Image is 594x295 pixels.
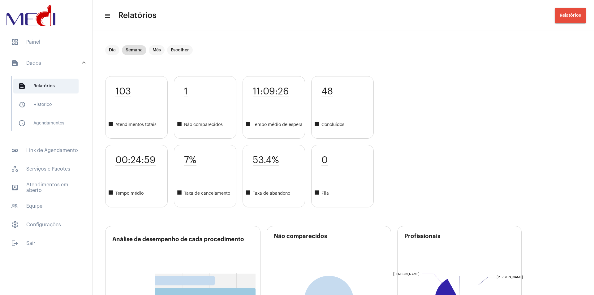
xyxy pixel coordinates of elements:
span: Link de Agendamento [6,143,86,158]
span: Agendamentos [13,116,79,131]
span: Tempo médio de espera [245,121,305,128]
mat-icon: sidenav icon [104,12,110,20]
mat-icon: square [108,121,115,128]
mat-icon: square [245,190,253,197]
mat-icon: square [177,121,184,128]
span: 48 [321,86,333,97]
span: Concluídos [314,121,373,128]
mat-icon: sidenav icon [18,119,26,127]
mat-chip: Escolher [167,45,193,55]
button: Relatórios [555,8,586,23]
mat-icon: square [108,190,115,197]
mat-icon: sidenav icon [18,101,26,108]
mat-chip: Semana [122,45,146,55]
span: 1 [184,86,188,97]
span: Equipe [6,199,86,214]
mat-chip: Dia [105,45,119,55]
h3: Profissionais [404,233,521,261]
span: sidenav icon [11,38,19,46]
span: Relatórios [118,11,157,20]
span: 103 [115,86,131,97]
mat-icon: sidenav icon [11,240,19,247]
text: [PERSON_NAME]... [393,272,422,275]
span: Atendimentos totais [108,121,167,128]
span: Relatórios [560,13,581,18]
span: Serviços e Pacotes [6,162,86,176]
span: Não comparecidos [177,121,236,128]
mat-icon: square [314,121,321,128]
mat-icon: square [177,190,184,197]
mat-icon: sidenav icon [11,202,19,210]
span: Fila [314,190,373,197]
span: Taxa de abandono [245,190,305,197]
mat-icon: square [245,121,253,128]
span: sidenav icon [11,165,19,173]
span: Atendimentos em aberto [6,180,86,195]
mat-icon: sidenav icon [11,59,19,67]
text: [PERSON_NAME]... [497,275,526,279]
img: d3a1b5fa-500b-b90f-5a1c-719c20e9830b.png [5,3,57,28]
span: Sair [6,236,86,251]
span: Taxa de cancelamento [177,190,236,197]
h3: Análise de desempenho de cada procedimento [112,236,260,260]
span: 0 [321,155,328,166]
span: Tempo médio [108,190,167,197]
span: 53.4% [253,155,279,166]
path: Agendamento Concluído 22 [155,276,215,285]
span: 00:24:59 [115,155,156,166]
span: Configurações [6,217,86,232]
mat-icon: square [314,190,321,197]
mat-icon: sidenav icon [11,184,19,191]
span: Painel [6,35,86,50]
span: Relatórios [13,79,79,93]
mat-expansion-panel-header: sidenav iconDados [4,53,93,73]
mat-chip: Mês [149,45,165,55]
mat-panel-title: Dados [11,59,83,67]
mat-icon: sidenav icon [18,82,26,90]
div: sidenav iconDados [4,73,93,139]
span: sidenav icon [11,221,19,228]
span: 7% [184,155,196,166]
span: Histórico [13,97,79,112]
h3: Não comparecidos [274,233,391,261]
mat-icon: sidenav icon [11,147,19,154]
span: 11:09:26 [253,86,289,97]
